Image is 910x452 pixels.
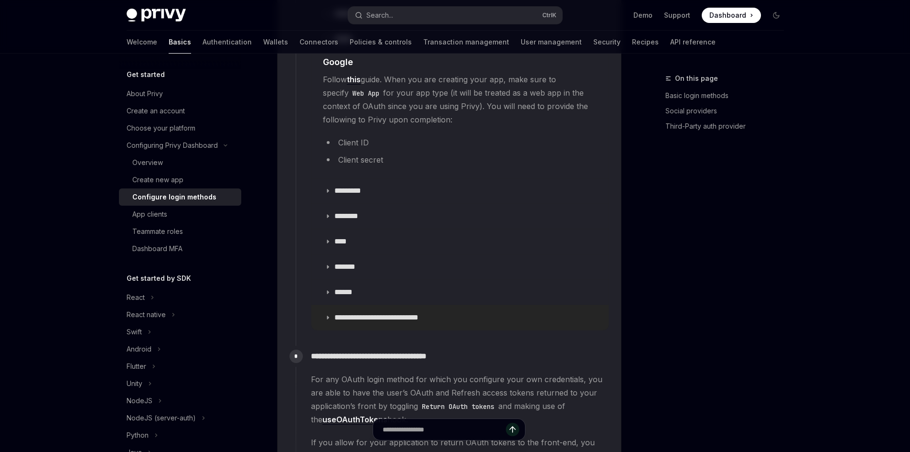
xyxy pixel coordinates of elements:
span: Dashboard [709,11,746,20]
button: Toggle NodeJS section [119,392,241,409]
button: Toggle React section [119,289,241,306]
button: Open search [348,7,562,24]
code: Web App [349,88,383,99]
a: Transaction management [423,31,509,54]
button: Toggle dark mode [769,8,784,23]
a: Demo [633,11,653,20]
div: Swift [127,326,142,338]
div: Python [127,430,149,441]
a: Recipes [632,31,659,54]
li: Client secret [323,153,597,166]
div: App clients [132,209,167,220]
div: React native [127,309,166,320]
div: Create an account [127,105,185,117]
a: Welcome [127,31,157,54]
div: Android [127,343,151,355]
div: About Privy [127,88,163,99]
div: Unity [127,378,142,389]
li: Client ID [323,136,597,149]
button: Toggle Python section [119,427,241,444]
div: Configure login methods [132,191,216,203]
a: App clients [119,206,241,223]
input: Ask a question... [383,419,506,440]
a: Configure login methods [119,188,241,206]
a: Create an account [119,102,241,120]
a: Policies & controls [350,31,412,54]
a: Security [593,31,621,54]
div: Create new app [132,174,183,186]
div: Teammate roles [132,226,183,237]
div: Search... [366,10,393,21]
div: Dashboard MFA [132,243,182,254]
a: Teammate roles [119,223,241,240]
div: React [127,292,145,303]
a: Social providers [665,103,792,119]
a: Overview [119,154,241,171]
span: Follow guide. When you are creating your app, make sure to specify for your app type (it will be ... [323,73,597,126]
img: dark logo [127,9,186,22]
div: Configuring Privy Dashboard [127,140,218,151]
span: For any OAuth login method for which you configure your own credentials, you are able to have the... [311,373,609,426]
button: Toggle Configuring Privy Dashboard section [119,137,241,154]
a: Dashboard MFA [119,240,241,257]
button: Toggle Unity section [119,375,241,392]
button: Send message [506,423,519,436]
a: useOAuthTokens [322,415,387,425]
span: Ctrl K [542,11,557,19]
button: Toggle Swift section [119,323,241,341]
a: Basics [169,31,191,54]
a: Dashboard [702,8,761,23]
a: Wallets [263,31,288,54]
button: Toggle Android section [119,341,241,358]
a: User management [521,31,582,54]
span: On this page [675,73,718,84]
a: Create new app [119,171,241,188]
a: Basic login methods [665,88,792,103]
h5: Get started [127,69,165,80]
div: Choose your platform [127,122,195,134]
button: Toggle React native section [119,306,241,323]
a: Choose your platform [119,120,241,137]
a: About Privy [119,85,241,102]
button: Toggle NodeJS (server-auth) section [119,409,241,427]
code: Return OAuth tokens [418,401,498,412]
span: Google [323,55,353,68]
button: Toggle Flutter section [119,358,241,375]
div: Flutter [127,361,146,372]
a: API reference [670,31,716,54]
h5: Get started by SDK [127,273,191,284]
a: Support [664,11,690,20]
a: this [347,75,361,85]
div: NodeJS [127,395,152,407]
a: Connectors [300,31,338,54]
div: Overview [132,157,163,168]
div: NodeJS (server-auth) [127,412,196,424]
a: Authentication [203,31,252,54]
a: Third-Party auth provider [665,119,792,134]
